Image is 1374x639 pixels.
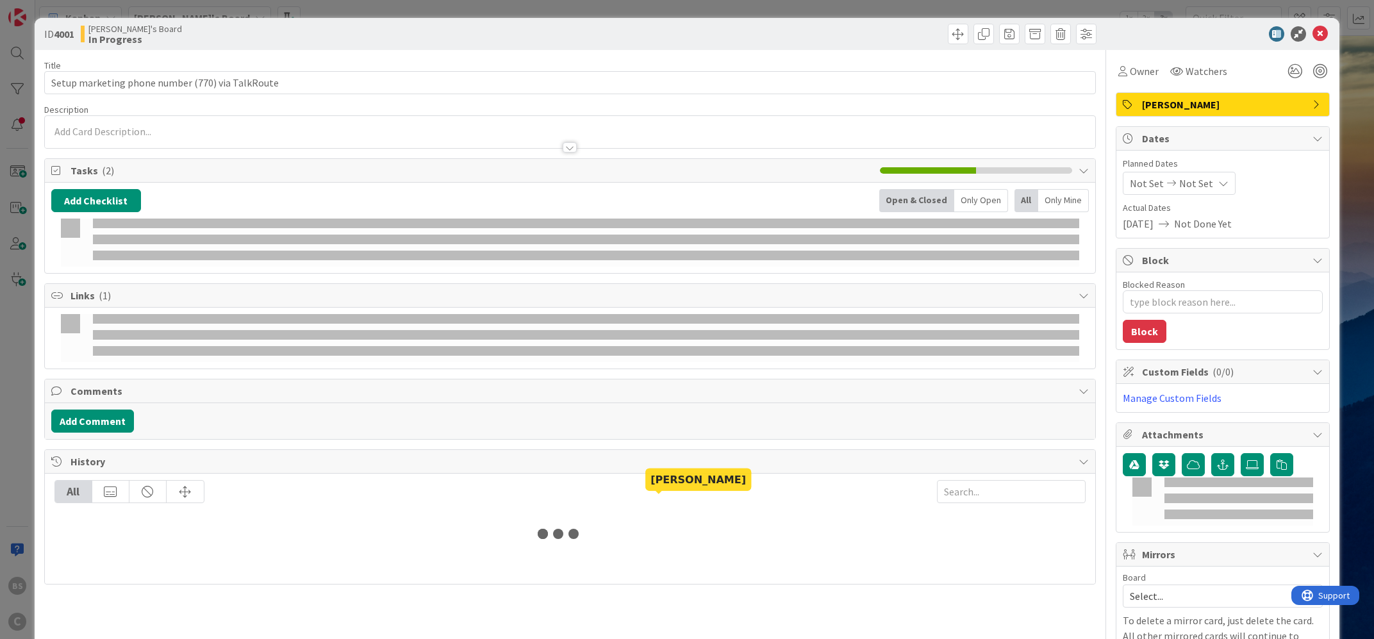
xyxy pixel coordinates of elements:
span: [PERSON_NAME] [1142,97,1306,112]
span: Select... [1130,587,1294,605]
span: [DATE] [1123,216,1154,231]
input: Search... [937,480,1086,503]
b: 4001 [54,28,74,40]
span: [PERSON_NAME]'s Board [88,24,182,34]
span: ( 2 ) [102,164,114,177]
label: Title [44,60,61,71]
div: Only Open [954,189,1008,212]
span: Dates [1142,131,1306,146]
span: Attachments [1142,427,1306,442]
span: Actual Dates [1123,201,1323,215]
button: Add Comment [51,410,134,433]
span: Watchers [1186,63,1227,79]
span: Not Set [1130,176,1164,191]
div: Open & Closed [879,189,954,212]
span: Custom Fields [1142,364,1306,379]
span: Support [27,2,58,17]
b: In Progress [88,34,182,44]
div: All [1014,189,1038,212]
span: Comments [70,383,1073,399]
div: All [55,481,92,502]
span: Block [1142,253,1306,268]
span: Board [1123,573,1146,582]
span: Not Set [1179,176,1213,191]
span: History [70,454,1073,469]
span: Links [70,288,1073,303]
h5: [PERSON_NAME] [650,474,746,486]
span: ID [44,26,74,42]
button: Add Checklist [51,189,141,212]
span: ( 1 ) [99,289,111,302]
a: Manage Custom Fields [1123,392,1221,404]
span: Description [44,104,88,115]
div: Only Mine [1038,189,1089,212]
span: Owner [1130,63,1159,79]
button: Block [1123,320,1166,343]
input: type card name here... [44,71,1097,94]
span: ( 0/0 ) [1213,365,1234,378]
label: Blocked Reason [1123,279,1185,290]
span: Planned Dates [1123,157,1323,170]
span: Not Done Yet [1174,216,1232,231]
span: Tasks [70,163,874,178]
span: Mirrors [1142,547,1306,562]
